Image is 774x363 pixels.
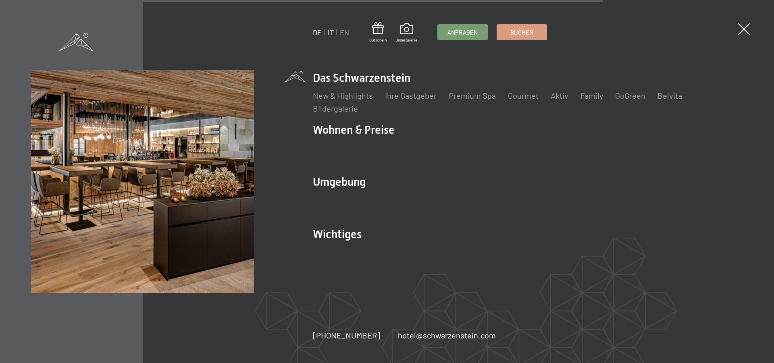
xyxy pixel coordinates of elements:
a: hotel@schwarzenstein.com [398,330,496,341]
a: DE [313,28,322,37]
a: Ihre Gastgeber [385,91,437,100]
a: IT [328,28,334,37]
a: Gutschein [369,22,387,43]
a: [PHONE_NUMBER] [313,330,380,341]
a: GoGreen [615,91,645,100]
a: Family [580,91,603,100]
a: Aktiv [551,91,568,100]
span: Bildergalerie [395,37,417,43]
a: Bildergalerie [313,104,358,113]
span: Buchen [510,28,533,37]
span: Anfragen [447,28,478,37]
a: Premium Spa [449,91,496,100]
a: EN [340,28,349,37]
a: Anfragen [438,25,487,40]
a: Bildergalerie [395,23,417,43]
span: Gutschein [369,37,387,43]
a: Buchen [497,25,547,40]
a: Belvita [657,91,682,100]
a: Gourmet [508,91,539,100]
a: New & Highlights [313,91,373,100]
span: [PHONE_NUMBER] [313,330,380,340]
